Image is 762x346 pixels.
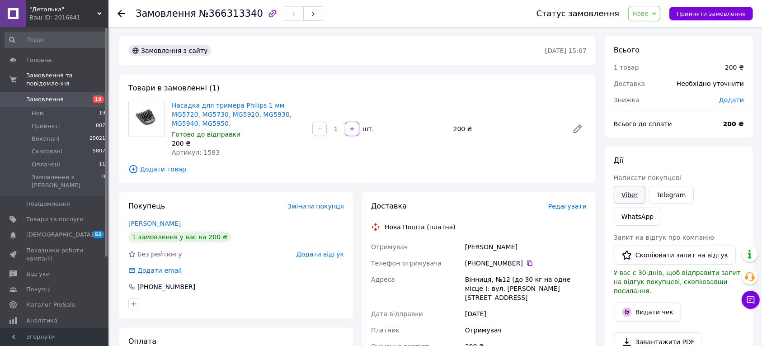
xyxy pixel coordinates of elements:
[26,95,64,104] span: Замовлення
[32,122,60,130] span: Прийняті
[128,337,156,346] span: Оплата
[29,5,97,14] span: "Деталька"
[172,149,220,156] span: Артикул: 1583
[5,32,106,48] input: Пошук
[26,301,75,309] span: Каталог ProSale
[677,10,746,17] span: Прийняти замовлення
[614,46,640,54] span: Всього
[99,161,105,169] span: 11
[371,202,407,210] span: Доставка
[172,102,292,127] a: Насадка для тримера Philips 1 мм MG5720, MG5730, MG5920, MG5930, MG5940, MG5950.
[136,8,196,19] span: Замовлення
[128,220,181,227] a: [PERSON_NAME]
[287,203,344,210] span: Змінити покупця
[99,109,105,118] span: 19
[26,270,50,278] span: Відгуки
[719,96,744,104] span: Додати
[32,109,45,118] span: Нові
[463,239,588,255] div: [PERSON_NAME]
[32,173,102,190] span: Замовлення з [PERSON_NAME]
[296,251,344,258] span: Додати відгук
[93,147,105,156] span: 5807
[614,246,736,265] button: Скопіювати запит на відгук
[463,322,588,338] div: Отримувач
[669,7,753,20] button: Прийняти замовлення
[614,303,681,322] button: Видати чек
[128,84,220,92] span: Товари в замовленні (1)
[536,9,620,18] div: Статус замовлення
[742,291,760,309] button: Чат з покупцем
[382,223,458,232] div: Нова Пошта (платна)
[128,202,165,210] span: Покупець
[723,120,744,128] b: 200 ₴
[614,234,714,241] span: Запит на відгук про компанію
[371,260,442,267] span: Телефон отримувача
[632,10,649,17] span: Нове
[725,63,744,72] div: 200 ₴
[371,310,423,318] span: Дата відправки
[93,231,104,238] span: 52
[371,327,400,334] span: Платник
[649,186,693,204] a: Telegram
[545,47,587,54] time: [DATE] 15:07
[26,246,84,263] span: Показники роботи компанії
[29,14,108,22] div: Ваш ID: 2016841
[136,282,196,291] div: [PHONE_NUMBER]
[371,243,408,251] span: Отримувач
[129,106,164,133] img: Насадка для тримера Philips 1 мм MG5720, MG5730, MG5920, MG5930, MG5940, MG5950.
[172,131,240,138] span: Готово до відправки
[360,124,375,133] div: шт.
[463,271,588,306] div: Вінниця, №12 (до 30 кг на одне місце ): вул. [PERSON_NAME][STREET_ADDRESS]
[465,259,587,268] div: [PHONE_NUMBER]
[614,64,639,71] span: 1 товар
[26,231,93,239] span: [DEMOGRAPHIC_DATA]
[137,251,182,258] span: Без рейтингу
[199,8,263,19] span: №366313340
[371,276,395,283] span: Адреса
[102,173,105,190] span: 0
[26,317,57,325] span: Аналітика
[614,186,645,204] a: Viber
[26,285,51,294] span: Покупці
[614,156,623,165] span: Дії
[96,122,105,130] span: 807
[128,45,211,56] div: Замовлення з сайту
[450,123,565,135] div: 200 ₴
[614,80,645,87] span: Доставка
[614,96,640,104] span: Знижка
[93,95,104,103] span: 19
[26,71,108,88] span: Замовлення та повідомлення
[548,203,587,210] span: Редагувати
[128,164,587,174] span: Додати товар
[26,215,84,223] span: Товари та послуги
[89,135,105,143] span: 29021
[614,208,661,226] a: WhatsApp
[614,120,672,128] span: Всього до сплати
[614,269,741,294] span: У вас є 30 днів, щоб відправити запит на відгук покупцеві, скопіювавши посилання.
[172,139,305,148] div: 200 ₴
[463,306,588,322] div: [DATE]
[32,135,60,143] span: Виконані
[127,266,183,275] div: Додати email
[569,120,587,138] a: Редагувати
[136,266,183,275] div: Додати email
[26,200,70,208] span: Повідомлення
[614,174,681,181] span: Написати покупцеві
[128,232,231,242] div: 1 замовлення у вас на 200 ₴
[118,9,125,18] div: Повернутися назад
[26,56,52,64] span: Головна
[32,147,62,156] span: Скасовані
[32,161,60,169] span: Оплачені
[671,74,749,94] div: Необхідно уточнити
